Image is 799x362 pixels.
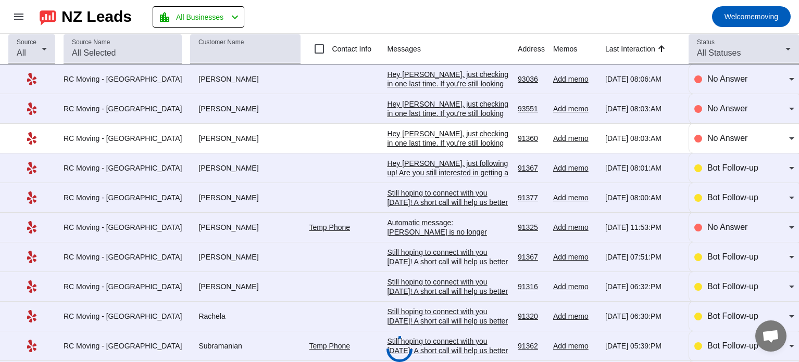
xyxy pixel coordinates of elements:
[553,193,597,202] div: Add memo
[72,39,110,46] mat-label: Source Name
[64,223,182,232] div: RC Moving - [GEOGRAPHIC_DATA]
[26,251,38,263] mat-icon: Yelp
[64,74,182,84] div: RC Moving - [GEOGRAPHIC_DATA]
[518,341,545,351] div: 91362
[707,134,747,143] span: No Answer
[64,193,182,202] div: RC Moving - [GEOGRAPHIC_DATA]
[518,312,545,321] div: 91320
[330,44,371,54] label: Contact Info
[26,102,38,115] mat-icon: Yelp
[518,134,545,143] div: 91360
[725,9,778,24] span: moving
[190,104,301,113] div: [PERSON_NAME]
[176,10,223,24] span: All Businesses
[387,159,509,234] div: Hey [PERSON_NAME], just following up! Are you still interested in getting a moving estimate? We'd...
[64,134,182,143] div: RC Moving - [GEOGRAPHIC_DATA]
[64,252,182,262] div: RC Moving - [GEOGRAPHIC_DATA]
[26,132,38,145] mat-icon: Yelp
[387,248,509,313] div: Still hoping to connect with you [DATE]! A short call will help us better understand your move an...
[553,312,597,321] div: Add memo
[26,162,38,174] mat-icon: Yelp
[387,277,509,343] div: Still hoping to connect with you [DATE]! A short call will help us better understand your move an...
[553,252,597,262] div: Add memo
[158,11,171,23] mat-icon: location_city
[190,252,301,262] div: [PERSON_NAME]
[64,341,182,351] div: RC Moving - [GEOGRAPHIC_DATA]
[707,223,747,231] span: No Answer
[309,223,350,231] a: Temp Phone
[190,282,301,291] div: [PERSON_NAME]
[755,320,786,352] a: Open chat
[387,129,509,241] div: Hey [PERSON_NAME], just checking in one last time. If you're still looking for help with your mov...
[707,193,758,202] span: Bot Follow-up
[697,39,715,46] mat-label: Status
[64,282,182,291] div: RC Moving - [GEOGRAPHIC_DATA]
[26,191,38,204] mat-icon: Yelp
[605,44,655,54] div: Last Interaction
[605,74,680,84] div: [DATE] 08:06:AM
[518,282,545,291] div: 91316
[229,11,241,23] mat-icon: chevron_left
[17,39,36,46] mat-label: Source
[605,252,680,262] div: [DATE] 07:51:PM
[190,193,301,202] div: [PERSON_NAME]
[605,193,680,202] div: [DATE] 08:00:AM
[153,6,244,28] button: All Businesses
[64,104,182,113] div: RC Moving - [GEOGRAPHIC_DATA]
[26,280,38,293] mat-icon: Yelp
[707,252,758,261] span: Bot Follow-up
[387,218,509,246] div: Automatic message: [PERSON_NAME] is no longer pursuing this job.
[707,74,747,83] span: No Answer
[64,312,182,321] div: RC Moving - [GEOGRAPHIC_DATA]
[26,73,38,85] mat-icon: Yelp
[553,104,597,113] div: Add memo
[553,341,597,351] div: Add memo
[553,134,597,143] div: Add memo
[190,341,301,351] div: Subramanian
[553,74,597,84] div: Add memo
[64,163,182,173] div: RC Moving - [GEOGRAPHIC_DATA]
[707,312,758,320] span: Bot Follow-up
[190,163,301,173] div: [PERSON_NAME]
[26,310,38,322] mat-icon: Yelp
[553,223,597,232] div: Add memo
[387,70,509,182] div: Hey [PERSON_NAME], just checking in one last time. If you're still looking for help with your mov...
[518,104,545,113] div: 93551
[17,48,26,57] span: All
[387,99,509,212] div: Hey [PERSON_NAME], just checking in one last time. If you're still looking for help with your mov...
[61,9,132,24] div: NZ Leads
[605,223,680,232] div: [DATE] 11:53:PM
[707,341,758,350] span: Bot Follow-up
[707,282,758,291] span: Bot Follow-up
[518,34,553,64] th: Address
[725,12,755,21] span: Welcome
[309,342,350,350] a: Temp Phone
[605,104,680,113] div: [DATE] 08:03:AM
[605,312,680,321] div: [DATE] 06:30:PM
[72,47,173,59] input: All Selected
[605,341,680,351] div: [DATE] 05:39:PM
[553,282,597,291] div: Add memo
[518,74,545,84] div: 93036
[387,188,509,254] div: Still hoping to connect with you [DATE]! A short call will help us better understand your move an...
[518,193,545,202] div: 91377
[26,221,38,234] mat-icon: Yelp
[707,104,747,113] span: No Answer
[605,282,680,291] div: [DATE] 06:32:PM
[26,340,38,352] mat-icon: Yelp
[518,163,545,173] div: 91367
[190,134,301,143] div: [PERSON_NAME]
[198,39,244,46] mat-label: Customer Name
[605,134,680,143] div: [DATE] 08:03:AM
[40,8,56,25] img: logo
[605,163,680,173] div: [DATE] 08:01:AM
[387,34,518,64] th: Messages
[190,74,301,84] div: [PERSON_NAME]
[553,34,605,64] th: Memos
[190,223,301,232] div: [PERSON_NAME]
[707,163,758,172] span: Bot Follow-up
[13,10,25,23] mat-icon: menu
[518,223,545,232] div: 91325
[190,312,301,321] div: Rachela
[553,163,597,173] div: Add memo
